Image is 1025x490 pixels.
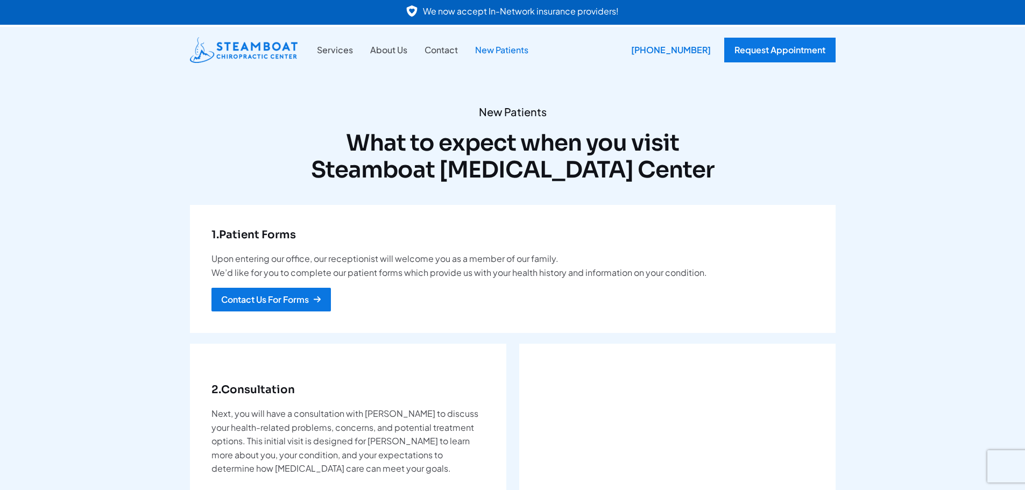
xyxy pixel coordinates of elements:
strong: 1. [211,228,219,242]
img: Steamboat Chiropractic Center [190,37,298,63]
nav: Site Navigation [308,43,537,57]
a: Request Appointment [724,38,836,62]
a: About Us [362,43,416,57]
h6: Patient Forms [211,226,814,244]
a: Contact [416,43,466,57]
div: [PHONE_NUMBER] [623,38,719,62]
h2: What to expect when you visit Steamboat [MEDICAL_DATA] Center [190,130,836,184]
a: [PHONE_NUMBER] [623,38,713,62]
h6: Consultation [211,381,485,399]
a: Services [308,43,362,57]
span: New Patients [190,105,836,119]
div: Contact Us For Forms [221,295,309,304]
a: Contact Us For Forms [211,288,331,311]
p: Upon entering our office, our receptionist will welcome you as a member of our family. We’d like ... [211,252,814,279]
strong: 2. [211,383,221,396]
p: Next, you will have a consultation with [PERSON_NAME] to discuss your health-related problems, co... [211,407,485,475]
a: New Patients [466,43,537,57]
